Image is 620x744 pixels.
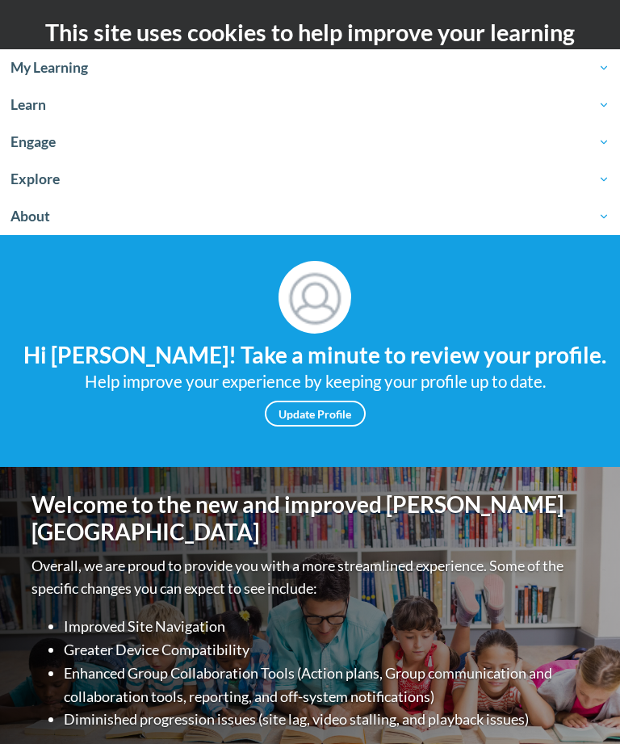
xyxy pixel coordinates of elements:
h1: Welcome to the new and improved [PERSON_NAME][GEOGRAPHIC_DATA] [31,491,589,545]
iframe: Close message [438,641,470,673]
li: Improved Site Navigation [64,615,589,638]
img: Profile Image [279,261,351,334]
h2: This site uses cookies to help improve your learning experience. [12,16,608,82]
li: Greater Device Compatibility [64,638,589,662]
a: Update Profile [265,401,366,427]
li: Enhanced Group Collaboration Tools (Action plans, Group communication and collaboration tools, re... [64,662,589,708]
p: Overall, we are proud to provide you with a more streamlined experience. Some of the specific cha... [31,554,589,601]
span: Explore [10,170,610,189]
span: Learn [10,95,610,115]
span: My Learning [10,58,610,78]
div: Help improve your experience by keeping your profile up to date. [12,368,618,395]
li: Diminished progression issues (site lag, video stalling, and playback issues) [64,708,589,731]
span: About [10,207,610,226]
div: Main menu [568,171,608,221]
span: Engage [10,132,610,152]
iframe: Button to launch messaging window [555,679,607,731]
h4: Hi [PERSON_NAME]! Take a minute to review your profile. [12,342,618,369]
